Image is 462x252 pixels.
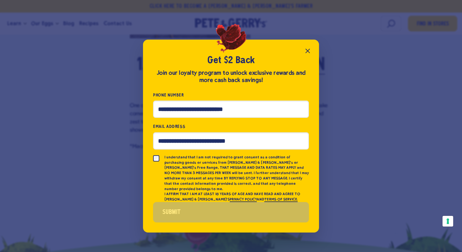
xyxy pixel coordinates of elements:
[153,123,309,130] label: Email Address
[301,45,314,57] button: Close popup
[153,55,309,67] h2: Get $2 Back
[264,197,297,202] a: TERMS OF SERVICE.
[153,202,309,222] button: Submit
[153,91,309,99] label: Phone Number
[153,155,159,162] input: I understand that I am not required to grant consent as a condition of purchasing goods or servic...
[230,197,257,202] a: PRIVACY POLICY
[153,69,309,84] div: Join our loyalty program to unlock exclusive rewards and more cash back savings!
[164,191,309,202] p: I AFFIRM THAT I AM AT LEAST 18 YEARS OF AGE AND HAVE READ AND AGREE TO [PERSON_NAME] & [PERSON_NA...
[164,155,309,192] p: I understand that I am not required to grant consent as a condition of purchasing goods or servic...
[443,216,453,227] button: Your consent preferences for tracking technologies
